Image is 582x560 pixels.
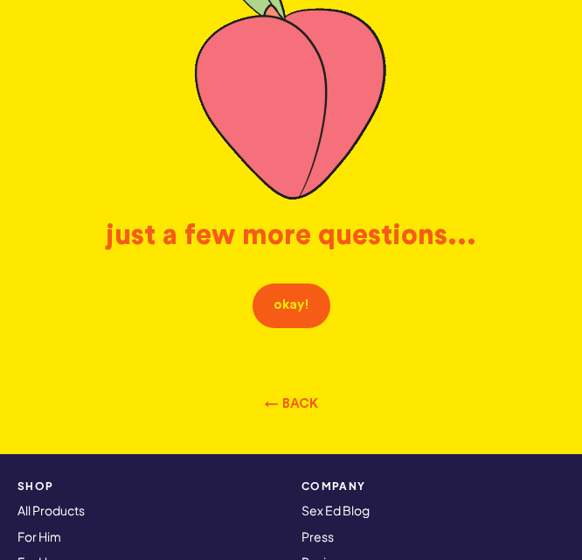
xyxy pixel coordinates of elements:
strong: SHOP [17,480,281,492]
a: For Him [17,528,61,544]
button: ← BACK [243,381,340,428]
a: Press [301,528,334,544]
strong: COMPANY [301,480,565,492]
button: okay! [252,283,331,329]
div: just a few more questions... [52,219,530,252]
a: Sex Ed Blog [301,502,370,518]
a: All Products [17,502,85,518]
